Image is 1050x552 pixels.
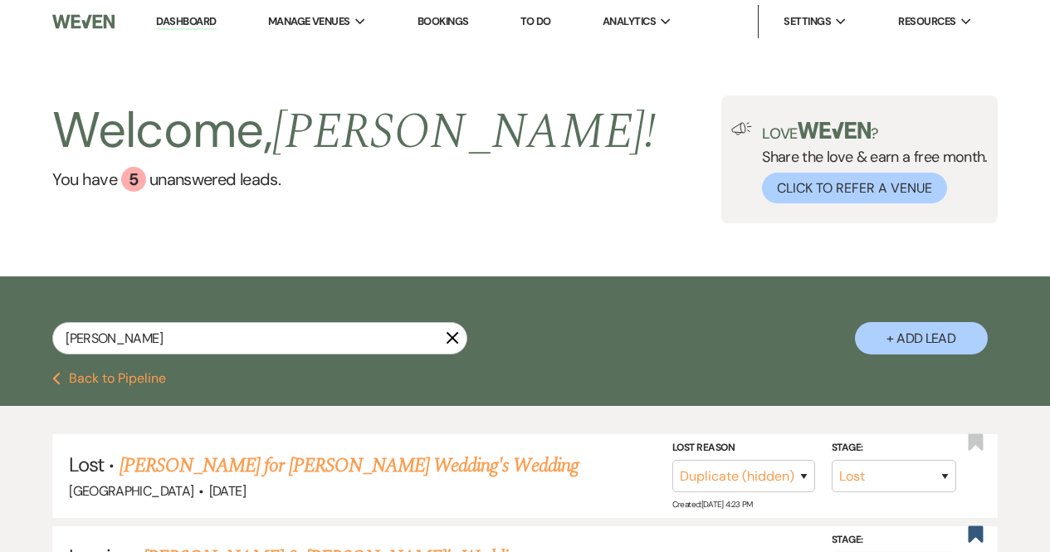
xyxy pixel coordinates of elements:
a: Bookings [418,14,469,28]
label: Stage: [832,531,956,550]
span: Resources [898,13,955,30]
img: loud-speaker-illustration.svg [731,122,752,135]
button: Click to Refer a Venue [762,173,947,203]
div: Share the love & earn a free month. [752,122,988,203]
span: Lost [69,452,104,477]
a: Dashboard [156,14,216,30]
a: You have 5 unanswered leads. [52,167,656,192]
p: Love ? [762,122,988,141]
a: [PERSON_NAME] for [PERSON_NAME] Wedding's Wedding [120,451,579,481]
span: Created: [DATE] 4:23 PM [672,499,753,510]
img: weven-logo-green.svg [798,122,872,139]
button: Back to Pipeline [52,372,166,385]
input: Search by name, event date, email address or phone number [52,322,467,354]
img: Weven Logo [52,4,114,39]
a: To Do [520,14,551,28]
span: [DATE] [209,482,246,500]
span: [GEOGRAPHIC_DATA] [69,482,193,500]
label: Lost Reason [672,439,815,457]
div: 5 [121,167,146,192]
h2: Welcome, [52,95,656,167]
span: Settings [784,13,831,30]
span: Analytics [603,13,656,30]
label: Stage: [832,439,956,457]
span: Manage Venues [268,13,350,30]
button: + Add Lead [855,322,988,354]
span: [PERSON_NAME] ! [272,94,656,170]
